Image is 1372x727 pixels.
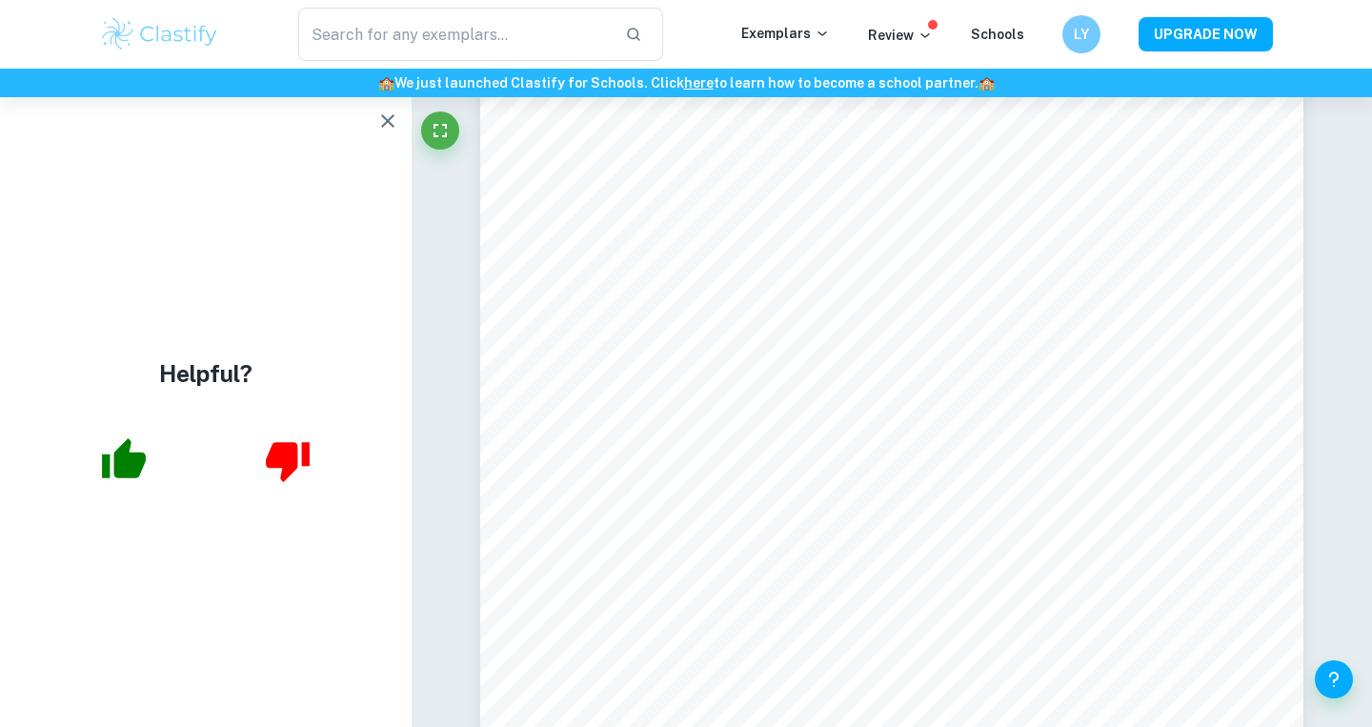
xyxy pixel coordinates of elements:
[378,75,394,91] span: 🏫
[298,8,610,61] input: Search for any exemplars...
[99,15,220,53] img: Clastify logo
[4,72,1368,93] h6: We just launched Clastify for Schools. Click to learn how to become a school partner.
[1315,660,1353,698] button: Help and Feedback
[1062,15,1100,53] button: LY
[979,75,995,91] span: 🏫
[1139,17,1273,51] button: UPGRADE NOW
[421,111,459,150] button: Fullscreen
[1071,24,1093,45] h6: LY
[684,75,714,91] a: here
[741,23,830,44] p: Exemplars
[971,27,1024,42] a: Schools
[159,356,252,391] h4: Helpful?
[868,25,933,46] p: Review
